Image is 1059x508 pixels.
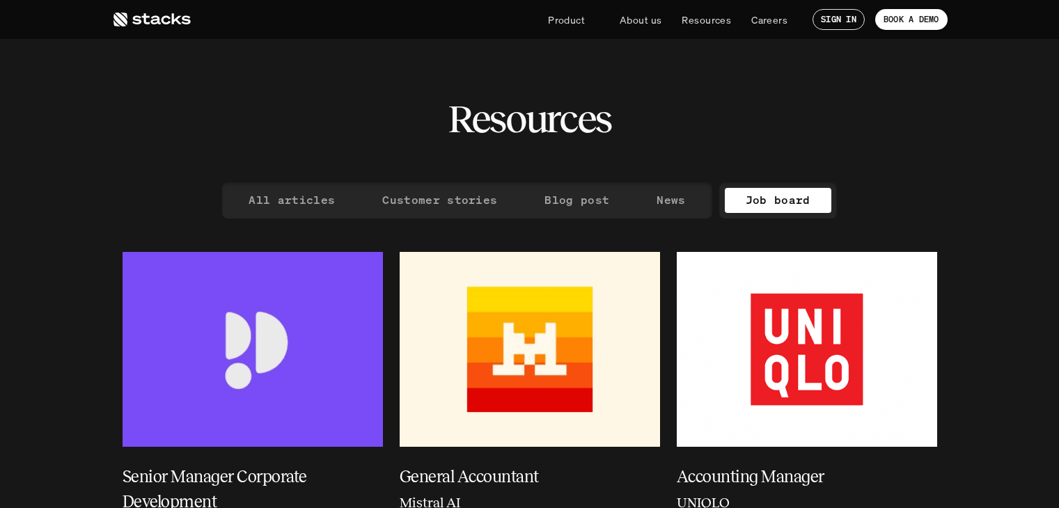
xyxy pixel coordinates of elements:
a: Resources [673,7,739,32]
h2: Resources [448,97,611,141]
a: General Accountant [400,464,660,489]
p: Careers [751,13,787,27]
p: BOOK A DEMO [884,15,939,24]
a: Customer stories [361,188,518,213]
p: Resources [682,13,731,27]
p: News [657,190,685,210]
p: All articles [249,190,335,210]
p: Product [548,13,585,27]
p: SIGN IN [821,15,856,24]
p: About us [620,13,661,27]
a: About us [611,7,670,32]
p: Customer stories [382,190,497,210]
a: News [636,188,706,213]
a: Blog post [524,188,630,213]
a: All articles [228,188,356,213]
h5: Accounting Manager [677,464,920,489]
a: Job board [725,188,831,213]
h5: General Accountant [400,464,643,489]
a: Accounting Manager [677,464,937,489]
a: BOOK A DEMO [875,9,948,30]
p: Job board [746,190,810,210]
a: SIGN IN [813,9,865,30]
p: Blog post [544,190,609,210]
a: Careers [743,7,796,32]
